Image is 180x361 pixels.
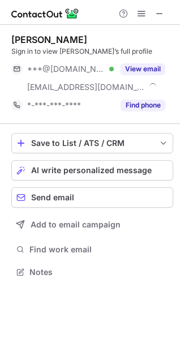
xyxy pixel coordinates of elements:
button: Notes [11,264,173,280]
button: save-profile-one-click [11,133,173,153]
span: Find work email [29,244,169,255]
button: Reveal Button [121,100,165,111]
div: Save to List / ATS / CRM [31,139,153,148]
span: Notes [29,267,169,277]
span: [EMAIL_ADDRESS][DOMAIN_NAME] [27,82,145,92]
button: AI write personalized message [11,160,173,180]
span: Send email [31,193,74,202]
div: Sign in to view [PERSON_NAME]’s full profile [11,46,173,57]
span: ***@[DOMAIN_NAME] [27,64,105,74]
button: Reveal Button [121,63,165,75]
span: Add to email campaign [31,220,121,229]
span: AI write personalized message [31,166,152,175]
button: Find work email [11,242,173,257]
button: Send email [11,187,173,208]
button: Add to email campaign [11,214,173,235]
div: [PERSON_NAME] [11,34,87,45]
img: ContactOut v5.3.10 [11,7,79,20]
